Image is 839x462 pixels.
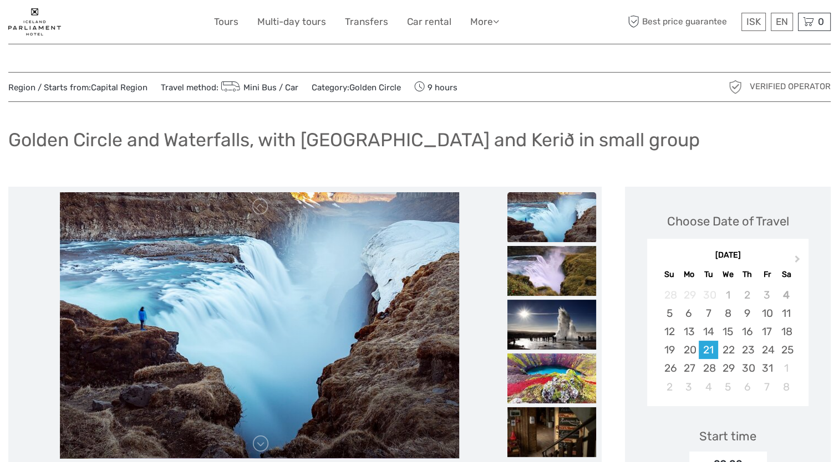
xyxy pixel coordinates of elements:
div: Choose Wednesday, October 15th, 2025 [718,322,738,341]
div: Not available Monday, September 29th, 2025 [679,286,699,304]
div: [DATE] [647,250,809,261]
div: month 2025-10 [651,286,805,396]
a: More [470,14,499,30]
div: Choose Monday, October 6th, 2025 [679,304,699,322]
a: Transfers [345,14,388,30]
div: We [718,267,738,282]
div: Not available Wednesday, October 1st, 2025 [718,286,738,304]
div: Sa [777,267,796,282]
div: Choose Friday, November 7th, 2025 [757,378,776,396]
div: Choose Sunday, October 12th, 2025 [659,322,679,341]
span: 0 [816,16,826,27]
div: Choose Wednesday, October 8th, 2025 [718,304,738,322]
img: verified_operator_grey_128.png [726,78,744,96]
div: Choose Thursday, October 16th, 2025 [738,322,757,341]
div: Choose Monday, October 27th, 2025 [679,359,699,377]
div: Choose Tuesday, October 14th, 2025 [699,322,718,341]
div: Choose Monday, November 3rd, 2025 [679,378,699,396]
span: ISK [746,16,761,27]
div: Choose Wednesday, October 22nd, 2025 [718,341,738,359]
div: Choose Sunday, October 5th, 2025 [659,304,679,322]
div: Choose Saturday, October 11th, 2025 [777,304,796,322]
img: ba60030af6fe4243a1a88458776d35f3_slider_thumbnail.jpg [507,407,596,457]
div: Choose Wednesday, October 29th, 2025 [718,359,738,377]
div: Not available Thursday, October 2nd, 2025 [738,286,757,304]
div: EN [771,13,793,31]
a: Golden Circle [349,83,401,93]
div: Fr [757,267,776,282]
div: Choose Friday, October 17th, 2025 [757,322,776,341]
img: 6e696d45278c4d96b6db4c8d07283a51_slider_thumbnail.jpg [507,353,596,403]
div: Not available Friday, October 3rd, 2025 [757,286,776,304]
div: Choose Sunday, November 2nd, 2025 [659,378,679,396]
a: Mini Bus / Car [218,83,298,93]
div: Choose Friday, October 10th, 2025 [757,304,776,322]
button: Next Month [790,253,807,270]
a: Car rental [407,14,451,30]
div: Choose Friday, October 24th, 2025 [757,341,776,359]
a: Multi-day tours [257,14,326,30]
span: 9 hours [414,79,457,95]
span: Verified Operator [750,81,831,93]
p: We're away right now. Please check back later! [16,19,125,28]
div: Choose Saturday, October 18th, 2025 [777,322,796,341]
img: 8af6e9cde5ef40d8b6fa327880d0e646_slider_thumbnail.jpg [507,300,596,350]
div: Choose Saturday, October 25th, 2025 [777,341,796,359]
div: Choose Tuesday, October 28th, 2025 [699,359,718,377]
div: Mo [679,267,699,282]
img: da3af14b02c64d67a19c04839aa2854d_slider_thumbnail.jpg [507,192,596,242]
div: Choose Monday, October 20th, 2025 [679,341,699,359]
div: Choose Wednesday, November 5th, 2025 [718,378,738,396]
div: Su [659,267,679,282]
div: Choose Thursday, November 6th, 2025 [738,378,757,396]
span: Category: [312,82,401,94]
div: Tu [699,267,718,282]
div: Not available Tuesday, September 30th, 2025 [699,286,718,304]
a: Tours [214,14,238,30]
div: Choose Sunday, October 26th, 2025 [659,359,679,377]
div: Choose Monday, October 13th, 2025 [679,322,699,341]
a: Capital Region [91,83,148,93]
div: Choose Saturday, November 1st, 2025 [777,359,796,377]
div: Not available Saturday, October 4th, 2025 [777,286,796,304]
span: Travel method: [161,79,298,95]
span: Region / Starts from: [8,82,148,94]
div: Choose Thursday, October 9th, 2025 [738,304,757,322]
button: Open LiveChat chat widget [128,17,141,30]
div: Choose Sunday, October 19th, 2025 [659,341,679,359]
div: Choose Thursday, October 23rd, 2025 [738,341,757,359]
div: Choose Friday, October 31st, 2025 [757,359,776,377]
div: Not available Sunday, September 28th, 2025 [659,286,679,304]
div: Choose Saturday, November 8th, 2025 [777,378,796,396]
div: Choose Tuesday, October 7th, 2025 [699,304,718,322]
div: Choose Tuesday, November 4th, 2025 [699,378,718,396]
div: Start time [699,428,756,445]
h1: Golden Circle and Waterfalls, with [GEOGRAPHIC_DATA] and Kerið in small group [8,129,700,151]
img: 1848-c15d606b-bed4-4dbc-ad79-bfc14b96aa50_logo_small.jpg [8,8,61,35]
div: Choose Date of Travel [667,213,789,230]
img: 5bd67b2d2fe64c578c767537748864d2_main_slider.jpg [60,192,459,458]
span: Best price guarantee [625,13,739,31]
div: Choose Thursday, October 30th, 2025 [738,359,757,377]
img: 959bc2ac4db84b72b9c6d67abd91b9a5_slider_thumbnail.jpg [507,246,596,296]
div: Th [738,267,757,282]
div: Choose Tuesday, October 21st, 2025 [699,341,718,359]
